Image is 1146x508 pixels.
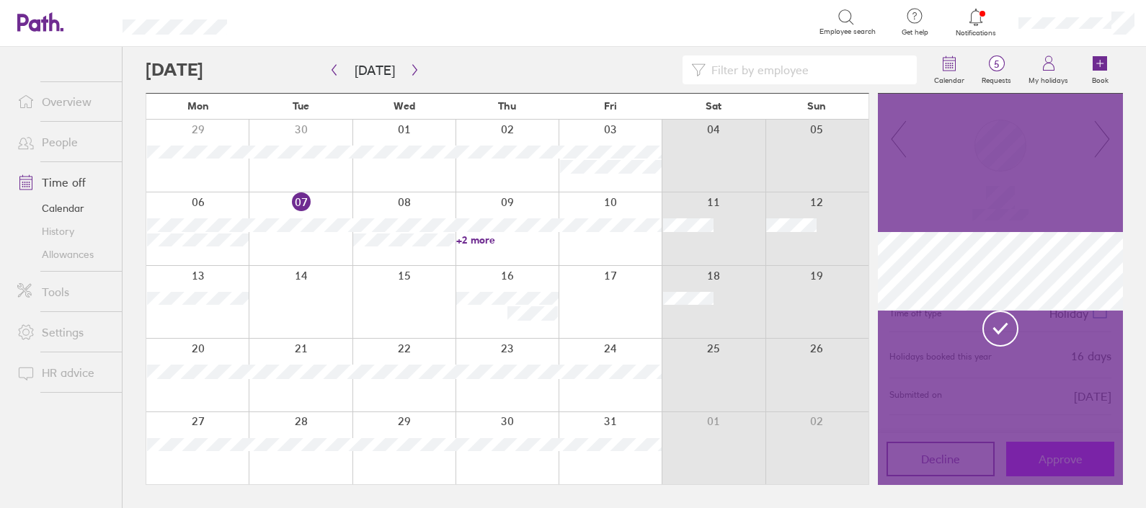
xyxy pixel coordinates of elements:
[953,7,1000,37] a: Notifications
[973,72,1020,85] label: Requests
[498,100,516,112] span: Thu
[266,15,303,28] div: Search
[6,128,122,156] a: People
[892,28,938,37] span: Get help
[973,47,1020,93] a: 5Requests
[819,27,876,36] span: Employee search
[925,72,973,85] label: Calendar
[343,58,407,82] button: [DATE]
[6,318,122,347] a: Settings
[456,233,558,246] a: +2 more
[1020,72,1077,85] label: My holidays
[1083,72,1117,85] label: Book
[973,58,1020,70] span: 5
[6,358,122,387] a: HR advice
[6,87,122,116] a: Overview
[293,100,309,112] span: Tue
[1020,47,1077,93] a: My holidays
[1077,47,1123,93] a: Book
[6,243,122,266] a: Allowances
[6,220,122,243] a: History
[807,100,826,112] span: Sun
[953,29,1000,37] span: Notifications
[604,100,617,112] span: Fri
[6,277,122,306] a: Tools
[925,47,973,93] a: Calendar
[706,56,908,84] input: Filter by employee
[6,197,122,220] a: Calendar
[394,100,415,112] span: Wed
[706,100,721,112] span: Sat
[187,100,209,112] span: Mon
[6,168,122,197] a: Time off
